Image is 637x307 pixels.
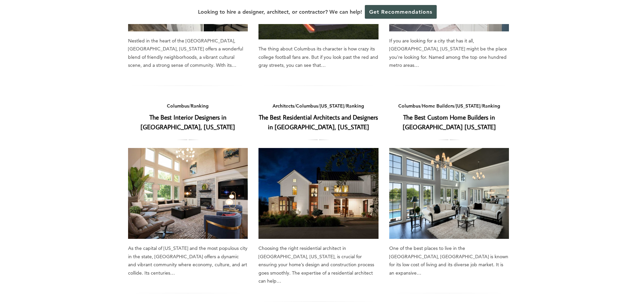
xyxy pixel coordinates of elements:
div: / / / [258,102,379,110]
div: / [128,102,248,110]
a: The Best Residential Architects and Designers in [GEOGRAPHIC_DATA], [US_STATE] [259,113,378,131]
a: Get Recommendations [365,5,437,19]
a: The Best Custom Home Builders in [GEOGRAPHIC_DATA] [US_STATE] [389,148,509,239]
a: [US_STATE] [320,103,344,109]
a: Home Builders [422,103,454,109]
a: Ranking [346,103,364,109]
a: Columbus [296,103,318,109]
div: As the capital of [US_STATE] and the most populous city in the state, [GEOGRAPHIC_DATA] offers a ... [128,244,248,277]
a: The Best Custom Home Builders in [GEOGRAPHIC_DATA] [US_STATE] [403,113,496,131]
a: Columbus [167,103,189,109]
a: Ranking [191,103,209,109]
a: [US_STATE] [456,103,481,109]
a: Architects [273,103,294,109]
div: The thing about Columbus its character is how crazy its college football fans are. But if you loo... [258,45,379,69]
div: Choosing the right residential architect in [GEOGRAPHIC_DATA], [US_STATE], is crucial for ensurin... [258,244,379,285]
a: Ranking [482,103,500,109]
a: The Best Residential Architects and Designers in [GEOGRAPHIC_DATA], [US_STATE] [258,148,379,239]
a: Columbus [398,103,420,109]
div: / / / [389,102,509,110]
div: One of the best places to live in the [GEOGRAPHIC_DATA], [GEOGRAPHIC_DATA] is known for its low c... [389,244,509,277]
div: Nestled in the heart of the [GEOGRAPHIC_DATA], [GEOGRAPHIC_DATA], [US_STATE] offers a wonderful b... [128,37,248,69]
div: If you are looking for a city that has it all, [GEOGRAPHIC_DATA], [US_STATE] might be the place y... [389,37,509,69]
a: The Best Interior Designers in [GEOGRAPHIC_DATA], [US_STATE] [128,148,248,239]
a: The Best Interior Designers in [GEOGRAPHIC_DATA], [US_STATE] [140,113,235,131]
